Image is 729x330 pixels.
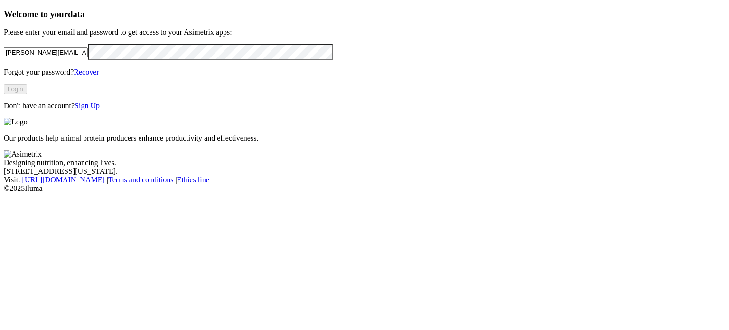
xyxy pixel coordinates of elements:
[108,176,174,184] a: Terms and conditions
[4,176,725,184] div: Visit : | |
[75,102,100,110] a: Sign Up
[4,134,725,142] p: Our products help animal protein producers enhance productivity and effectiveness.
[4,167,725,176] div: [STREET_ADDRESS][US_STATE].
[22,176,105,184] a: [URL][DOMAIN_NAME]
[4,28,725,37] p: Please enter your email and password to get access to your Asimetrix apps:
[4,84,27,94] button: Login
[4,118,28,126] img: Logo
[4,184,725,193] div: © 2025 Iluma
[4,102,725,110] p: Don't have an account?
[4,159,725,167] div: Designing nutrition, enhancing lives.
[68,9,84,19] span: data
[4,47,88,57] input: Your email
[4,9,725,19] h3: Welcome to your
[177,176,209,184] a: Ethics line
[4,150,42,159] img: Asimetrix
[4,68,725,76] p: Forgot your password?
[74,68,99,76] a: Recover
